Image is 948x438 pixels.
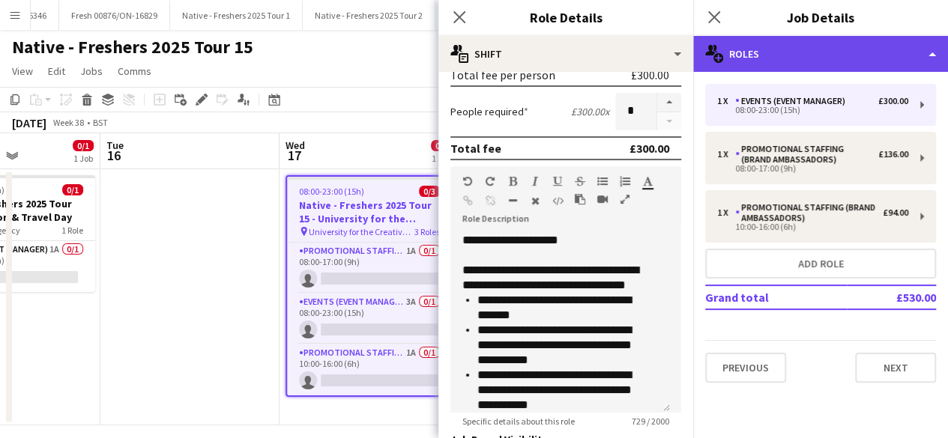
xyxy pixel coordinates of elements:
span: 0/3 [431,140,452,151]
span: 1 Role [61,225,83,236]
span: Specific details about this role [450,416,587,427]
span: Wed [286,139,305,152]
h3: Role Details [438,7,693,27]
div: 1 x [717,207,735,218]
app-card-role: Promotional Staffing (Brand Ambassadors)1A0/108:00-17:00 (9h) [287,243,452,293]
span: Edit [48,64,65,78]
div: 10:00-16:00 (6h) [717,223,908,231]
span: 17 [283,147,305,164]
app-card-role: Events (Event Manager)3A0/108:00-23:00 (15h) [287,293,452,344]
button: Fullscreen [620,193,630,205]
button: Previous [705,353,786,383]
div: Promotional Staffing (Brand Ambassadors) [735,144,878,165]
div: [DATE] [12,115,46,130]
span: Tue [106,139,124,152]
button: Insert video [597,193,608,205]
div: £136.00 [878,149,908,159]
span: View [12,64,33,78]
button: Italic [530,175,540,187]
div: 08:00-23:00 (15h) [717,106,908,114]
span: Comms [118,64,151,78]
a: View [6,61,39,81]
button: Increase [657,93,681,112]
div: Total fee per person [450,67,555,82]
button: HTML Code [552,195,563,207]
div: Events (Event Manager) [735,96,851,106]
div: 08:00-17:00 (9h) [717,165,908,172]
span: University for the Creative Arts ([GEOGRAPHIC_DATA]) [309,226,414,237]
div: 1 x [717,149,735,159]
button: Add role [705,249,936,279]
button: Clear Formatting [530,195,540,207]
div: Shift [438,36,693,72]
button: Undo [462,175,473,187]
h3: Native - Freshers 2025 Tour 15 - University for the Creative Arts Day 3 [287,198,452,225]
button: Horizontal Line [507,195,518,207]
button: Native - Freshers 2025 Tour 2 [303,1,435,30]
span: Jobs [80,64,103,78]
td: £530.00 [847,285,936,309]
span: 0/1 [62,184,83,195]
button: Text Color [642,175,653,187]
button: Bold [507,175,518,187]
div: BST [93,117,108,128]
button: Next [855,353,936,383]
button: Ordered List [620,175,630,187]
button: Native - Freshers 2025 Tour 1 [170,1,303,30]
span: 3 Roles [414,226,440,237]
button: Paste as plain text [575,193,585,205]
h1: Native - Freshers 2025 Tour 15 [12,36,253,58]
button: Underline [552,175,563,187]
button: Redo [485,175,495,187]
div: 1 Job [73,153,93,164]
button: NOW - 00860 [435,1,508,30]
div: 1 x [717,96,735,106]
button: Strikethrough [575,175,585,187]
app-job-card: 08:00-23:00 (15h)0/3Native - Freshers 2025 Tour 15 - University for the Creative Arts Day 3 Unive... [286,175,453,397]
span: Week 38 [49,117,87,128]
span: 729 / 2000 [620,416,681,427]
div: £300.00 [878,96,908,106]
h3: Job Details [693,7,948,27]
span: 16 [104,147,124,164]
a: Comms [112,61,157,81]
button: Unordered List [597,175,608,187]
div: Promotional Staffing (Brand Ambassadors) [735,202,883,223]
div: £94.00 [883,207,908,218]
a: Jobs [74,61,109,81]
div: £300.00 [630,141,669,156]
app-card-role: Promotional Staffing (Brand Ambassadors)1A0/110:00-16:00 (6h) [287,344,452,395]
span: 0/3 [419,186,440,197]
div: 1 Job [432,153,451,164]
div: Roles [693,36,948,72]
div: £300.00 x [571,105,609,118]
span: 0/1 [73,140,94,151]
div: £300.00 [631,67,669,82]
a: Edit [42,61,71,81]
td: Grand total [705,285,847,309]
button: Fresh 00876/ON-16829 [59,1,170,30]
label: People required [450,105,528,118]
div: Total fee [450,141,501,156]
span: 08:00-23:00 (15h) [299,186,364,197]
